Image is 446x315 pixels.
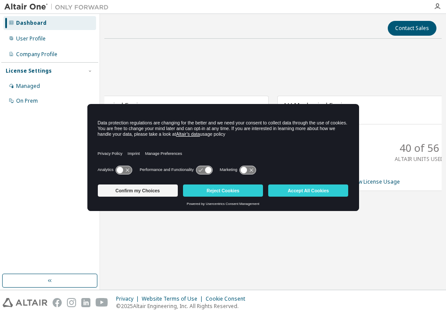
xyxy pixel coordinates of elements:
p: 40 of 56 [399,141,439,155]
div: Company Profile [16,51,57,58]
button: Contact Sales [388,21,436,36]
div: License Settings [6,67,52,74]
img: Altair One [4,3,113,11]
p: © 2025 Altair Engineering, Inc. All Rights Reserved. [116,302,250,310]
div: On Prem [16,97,38,104]
img: altair_logo.svg [3,298,47,307]
img: instagram.svg [67,298,76,307]
div: Website Terms of Use [142,295,206,302]
p: ALTAIR UNITS USED [395,155,444,163]
div: Dashboard [16,20,47,27]
div: Managed [16,83,40,90]
img: facebook.svg [53,298,62,307]
img: linkedin.svg [81,298,90,307]
span: AU Mechanical Engineer [79,101,152,109]
a: View License Usage [351,178,400,185]
div: Cookie Consent [206,295,250,302]
div: User Profile [16,35,46,42]
img: youtube.svg [96,298,108,307]
div: Privacy [116,295,142,302]
span: AU Mechanical Engineer [283,101,356,109]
